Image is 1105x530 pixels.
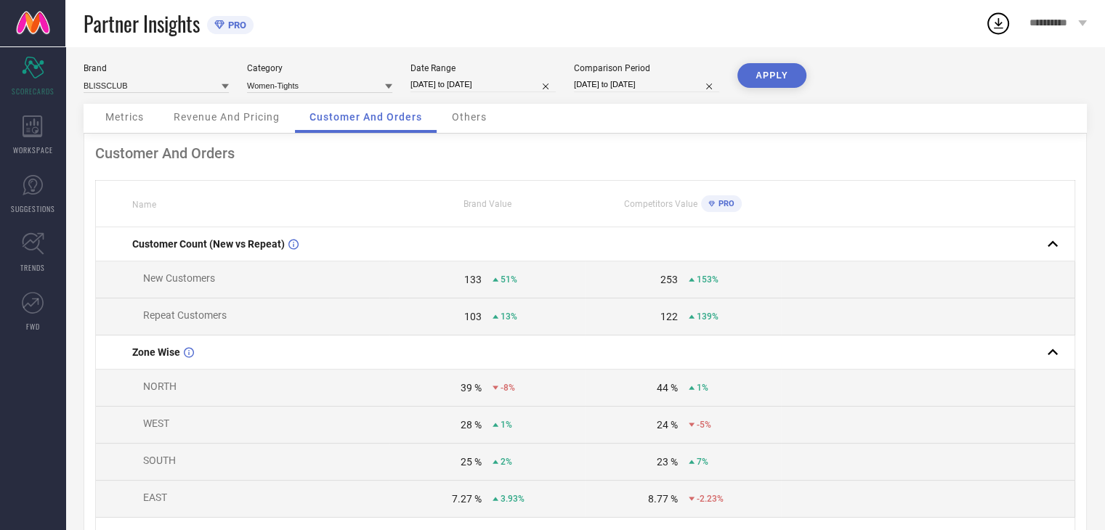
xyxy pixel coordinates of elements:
input: Select date range [410,77,556,92]
div: 25 % [461,456,482,468]
span: 1% [697,383,708,393]
span: -5% [697,420,711,430]
span: 153% [697,274,719,285]
span: Partner Insights [84,9,200,38]
div: 7.27 % [452,493,482,505]
span: Customer Count (New vs Repeat) [132,238,285,250]
div: 23 % [657,456,678,468]
div: 8.77 % [648,493,678,505]
span: Zone Wise [132,346,180,358]
div: Category [247,63,392,73]
span: FWD [26,321,40,332]
span: Customer And Orders [309,111,422,123]
div: Brand [84,63,229,73]
div: Customer And Orders [95,144,1075,162]
span: PRO [715,199,734,208]
span: 2% [501,457,512,467]
div: 253 [660,274,678,285]
span: Revenue And Pricing [174,111,280,123]
div: 24 % [657,419,678,431]
span: 51% [501,274,517,285]
span: 7% [697,457,708,467]
span: Brand Value [464,199,511,209]
span: Repeat Customers [143,309,227,321]
div: Open download list [985,10,1011,36]
div: Date Range [410,63,556,73]
span: WEST [143,417,169,429]
span: EAST [143,492,167,503]
span: Metrics [105,111,144,123]
div: 133 [464,274,482,285]
span: TRENDS [20,262,45,273]
div: Comparison Period [574,63,719,73]
span: 1% [501,420,512,430]
span: NORTH [143,380,177,392]
span: 139% [697,311,719,322]
div: 39 % [461,382,482,394]
div: 103 [464,311,482,322]
span: 13% [501,311,517,322]
span: Name [132,200,156,210]
span: SUGGESTIONS [11,203,55,214]
span: New Customers [143,272,215,284]
span: 3.93% [501,494,525,504]
span: Others [452,111,487,123]
span: SOUTH [143,454,176,466]
span: PRO [224,20,246,30]
span: Competitors Value [624,199,697,209]
button: APPLY [737,63,806,88]
span: SCORECARDS [12,86,54,97]
span: WORKSPACE [13,144,53,155]
input: Select comparison period [574,77,719,92]
div: 44 % [657,382,678,394]
div: 122 [660,311,678,322]
span: -2.23% [697,494,724,504]
div: 28 % [461,419,482,431]
span: -8% [501,383,515,393]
